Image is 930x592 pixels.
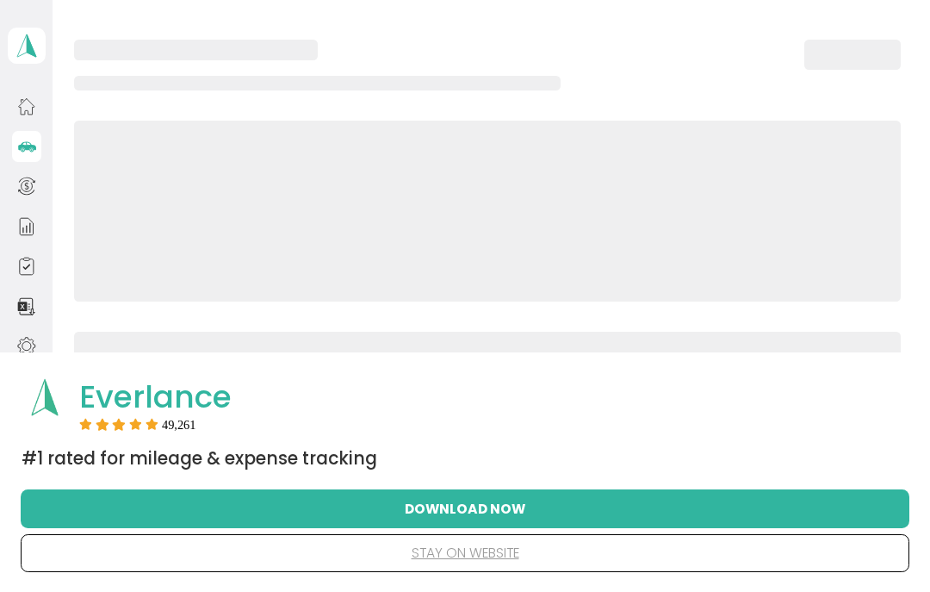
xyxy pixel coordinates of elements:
button: stay on website [48,535,882,571]
img: App logo [22,374,68,421]
span: #1 Rated for Mileage & Expense Tracking [22,446,377,470]
button: Download Now [48,490,882,527]
span: User reviews count [162,420,196,430]
span: Everlance [79,375,232,419]
div: Rating:5 stars [79,418,196,430]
